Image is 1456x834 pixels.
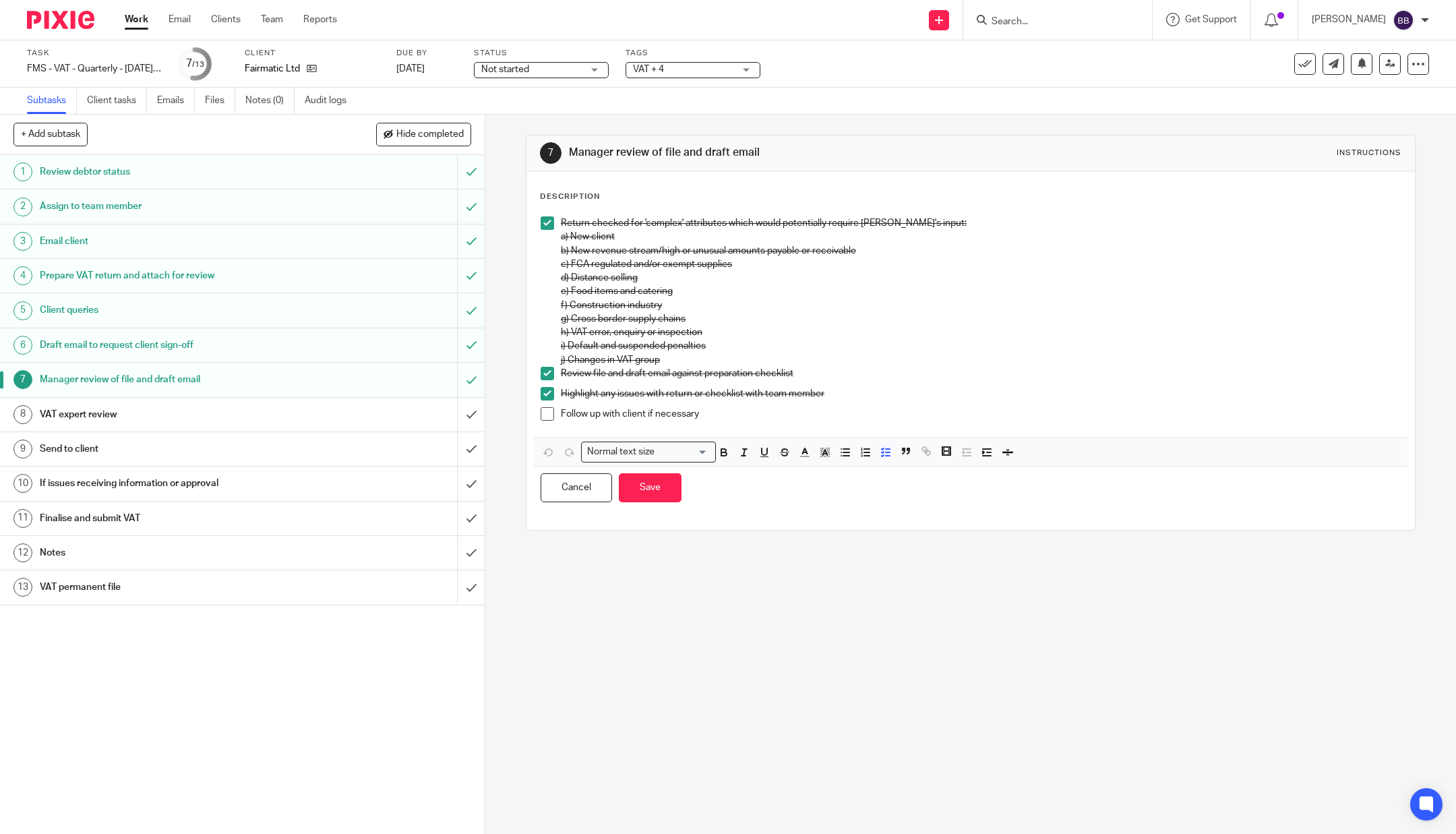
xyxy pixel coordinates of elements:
h1: Draft email to request client sign-off [40,335,309,355]
h1: Review debtor status [40,162,309,182]
p: Return checked for 'complex' attributes which would potentially require [PERSON_NAME]'s input: a)... [561,216,1401,353]
label: Task [27,48,162,59]
a: Reports [303,13,337,26]
label: Client [245,48,380,59]
span: Not started [481,65,529,74]
h1: If issues receiving information or approval [40,473,309,494]
a: Files [205,88,235,114]
div: 10 [13,474,32,493]
div: 11 [13,509,32,528]
div: 13 [13,578,32,597]
div: Search for option [581,442,716,463]
span: Get Support [1185,15,1237,24]
button: Save [619,473,681,502]
h1: VAT permanent file [40,577,309,597]
a: Subtasks [27,88,77,114]
span: Hide completed [396,129,464,140]
div: 7 [540,142,562,164]
div: 5 [13,301,32,320]
h1: Assign to team member [40,196,309,216]
a: Email [169,13,191,26]
h1: Finalise and submit VAT [40,508,309,529]
a: Audit logs [305,88,357,114]
span: Normal text size [584,445,658,459]
button: Hide completed [376,123,471,146]
p: Review file and draft email against preparation checklist [561,367,1401,380]
a: Work [125,13,148,26]
a: Clients [211,13,241,26]
span: [DATE] [396,64,425,73]
p: j) Changes in VAT group [561,353,1401,367]
p: Follow up with client if necessary [561,407,1401,421]
div: 4 [13,266,32,285]
div: 9 [13,440,32,458]
p: Fairmatic Ltd [245,62,300,76]
div: 8 [13,405,32,424]
div: FMS - VAT - Quarterly - [DATE] - [DATE] [27,62,162,76]
a: Team [261,13,283,26]
div: 1 [13,162,32,181]
h1: Notes [40,543,309,563]
input: Search [990,16,1112,28]
img: Pixie [27,11,94,29]
p: Highlight any issues with return or checklist with team member [561,387,1401,400]
div: 6 [13,336,32,355]
button: Cancel [541,473,612,502]
a: Notes (0) [245,88,295,114]
input: Search for option [659,445,708,459]
div: 2 [13,198,32,216]
div: 7 [13,370,32,389]
button: + Add subtask [13,123,88,146]
p: Description [540,191,600,202]
h1: Email client [40,231,309,251]
div: 12 [13,543,32,562]
span: VAT + 4 [633,65,664,74]
p: [PERSON_NAME] [1312,13,1386,26]
div: 7 [186,56,204,71]
h1: Manager review of file and draft email [40,369,309,390]
label: Status [474,48,609,59]
h1: VAT expert review [40,405,309,425]
div: Instructions [1337,148,1401,158]
h1: Send to client [40,439,309,459]
h1: Prepare VAT return and attach for review [40,266,309,286]
label: Due by [396,48,457,59]
label: Tags [626,48,760,59]
a: Emails [157,88,195,114]
h1: Manager review of file and draft email [569,146,1000,160]
div: 3 [13,232,32,251]
div: FMS - VAT - Quarterly - June - August, 2025 [27,62,162,76]
img: svg%3E [1393,9,1414,31]
small: /13 [192,61,204,68]
a: Client tasks [87,88,147,114]
h1: Client queries [40,300,309,320]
